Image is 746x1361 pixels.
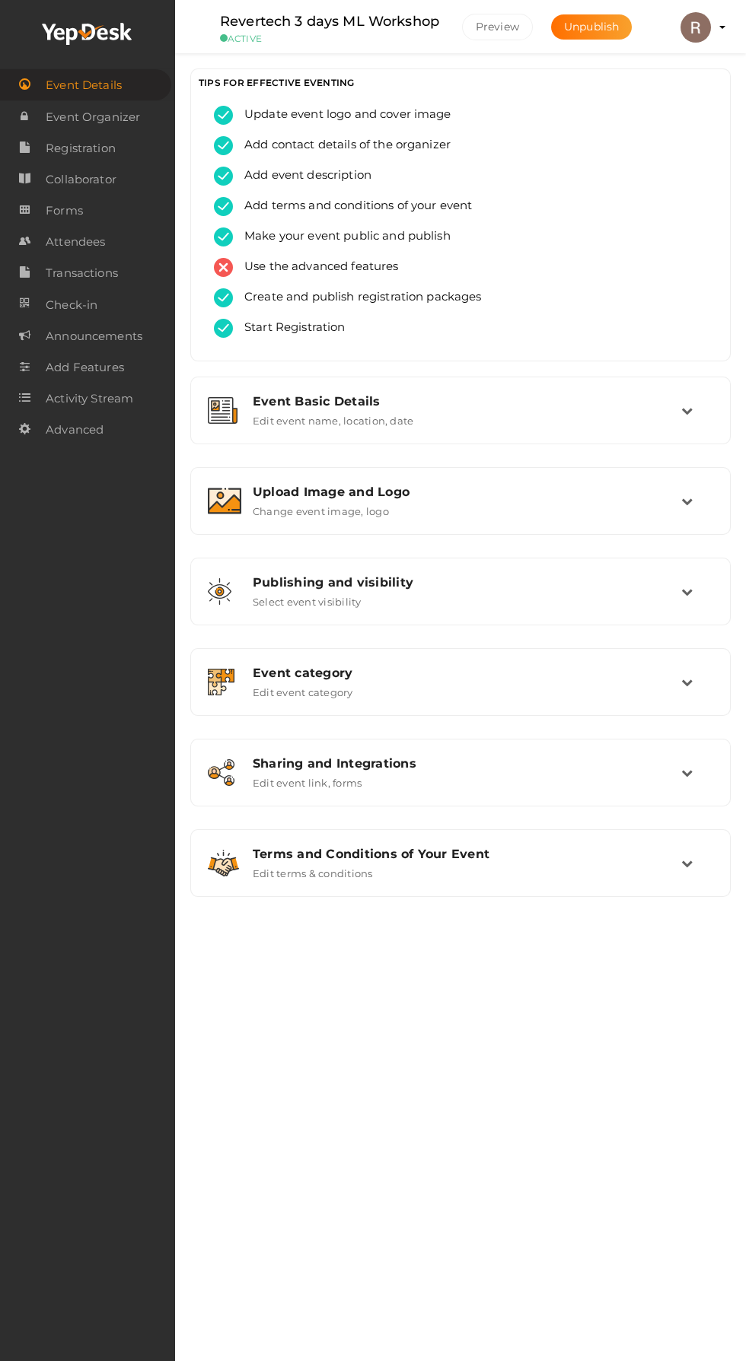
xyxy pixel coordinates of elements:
span: Add event description [233,167,371,186]
span: Unpublish [564,20,619,33]
button: Preview [462,14,533,40]
img: shared-vision.svg [208,578,231,605]
span: Update event logo and cover image [233,106,451,125]
div: Event Basic Details [253,394,681,409]
img: tick-success.svg [214,106,233,125]
span: Attendees [46,227,105,257]
span: Add contact details of the organizer [233,136,451,155]
button: Unpublish [551,14,632,40]
label: Change event image, logo [253,499,389,517]
label: Select event visibility [253,590,362,608]
img: sharing.svg [208,759,234,786]
label: Edit terms & conditions [253,861,373,879]
div: Upload Image and Logo [253,485,681,499]
a: Sharing and Integrations Edit event link, forms [199,777,722,792]
a: Event Basic Details Edit event name, location, date [199,415,722,430]
img: tick-success.svg [214,167,233,186]
span: Collaborator [46,164,116,195]
a: Terms and Conditions of Your Event Edit terms & conditions [199,868,722,882]
label: Edit event link, forms [253,771,362,789]
span: Event Details [46,70,122,100]
label: Edit event category [253,680,353,698]
span: Transactions [46,258,118,288]
span: Publishing and visibility [253,575,413,590]
span: Make your event public and publish [233,227,451,246]
span: Announcements [46,321,142,351]
span: Advanced [46,415,104,445]
img: ACg8ocK1IXjeUGWyc3PMIVOJUlgCGKZlH2uMoDsdyvXYNjgcwvKtCg=s100 [681,12,711,43]
label: Edit event name, location, date [253,409,413,427]
a: Upload Image and Logo Change event image, logo [199,506,722,520]
small: ACTIVE [220,33,439,44]
img: event-details.svg [208,397,238,424]
h3: TIPS FOR EFFECTIVE EVENTING [199,77,722,88]
img: tick-success.svg [214,319,233,338]
img: tick-success.svg [214,136,233,155]
img: error.svg [214,258,233,277]
img: category.svg [208,669,234,695]
span: Add terms and conditions of your event [233,197,472,216]
img: handshake.svg [208,850,239,876]
div: Terms and Conditions of Your Event [253,847,681,861]
span: Start Registration [233,319,346,338]
div: Sharing and Integrations [253,756,681,771]
a: Event category Edit event category [199,687,722,701]
img: tick-success.svg [214,227,233,246]
span: Use the advanced features [233,258,399,277]
span: Activity Stream [46,383,133,414]
span: Registration [46,133,116,164]
label: Revertech 3 days ML Workshop [220,11,439,33]
span: Event Organizer [46,102,140,132]
a: Publishing and visibility Select event visibility [199,596,722,611]
span: Check-in [46,290,97,320]
img: tick-success.svg [214,197,233,216]
img: image.svg [208,488,241,514]
span: Add Features [46,352,124,383]
span: Create and publish registration packages [233,288,482,307]
span: Forms [46,196,83,226]
div: Event category [253,666,681,680]
img: tick-success.svg [214,288,233,307]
